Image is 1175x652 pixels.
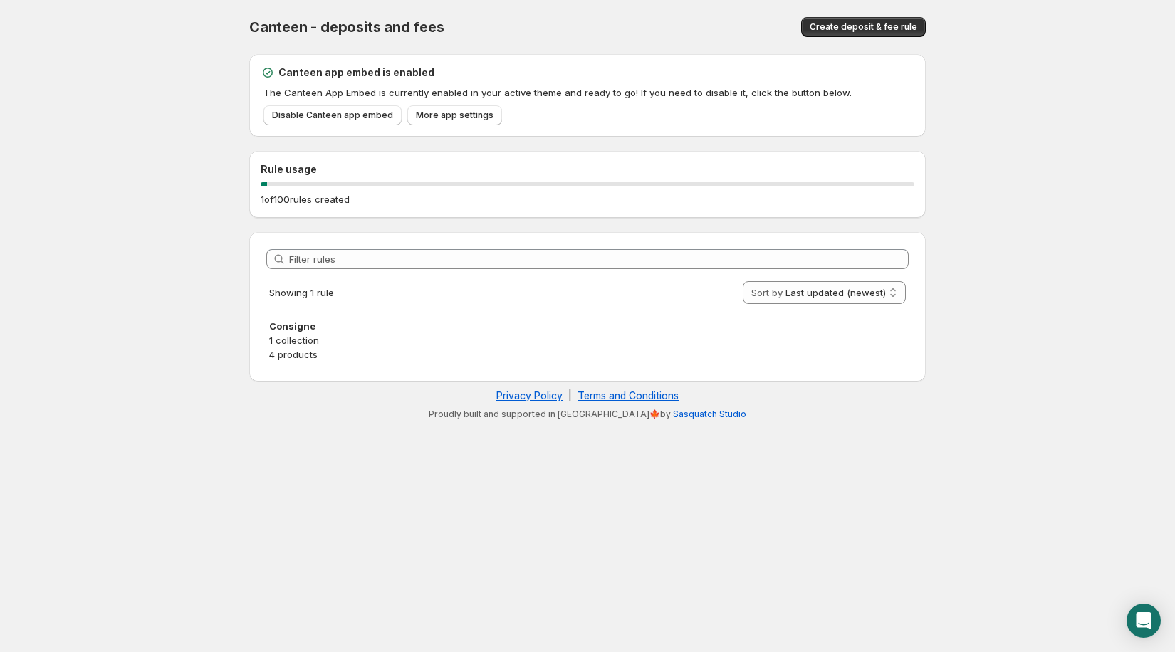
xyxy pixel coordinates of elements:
[289,249,909,269] input: Filter rules
[263,105,402,125] a: Disable Canteen app embed
[269,333,906,347] p: 1 collection
[416,110,493,121] span: More app settings
[578,389,679,401] a: Terms and Conditions
[1127,604,1161,638] div: Open Intercom Messenger
[269,287,334,298] span: Showing 1 rule
[261,192,350,206] p: 1 of 100 rules created
[801,17,926,37] button: Create deposit & fee rule
[568,389,572,401] span: |
[810,21,917,33] span: Create deposit & fee rule
[272,110,393,121] span: Disable Canteen app embed
[407,105,502,125] a: More app settings
[278,65,434,80] h2: Canteen app embed is enabled
[263,85,914,100] p: The Canteen App Embed is currently enabled in your active theme and ready to go! If you need to d...
[673,409,746,419] a: Sasquatch Studio
[269,347,906,362] p: 4 products
[496,389,563,401] a: Privacy Policy
[256,409,919,420] p: Proudly built and supported in [GEOGRAPHIC_DATA]🍁by
[261,162,914,177] h2: Rule usage
[249,19,444,36] span: Canteen - deposits and fees
[269,319,906,333] h3: Consigne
